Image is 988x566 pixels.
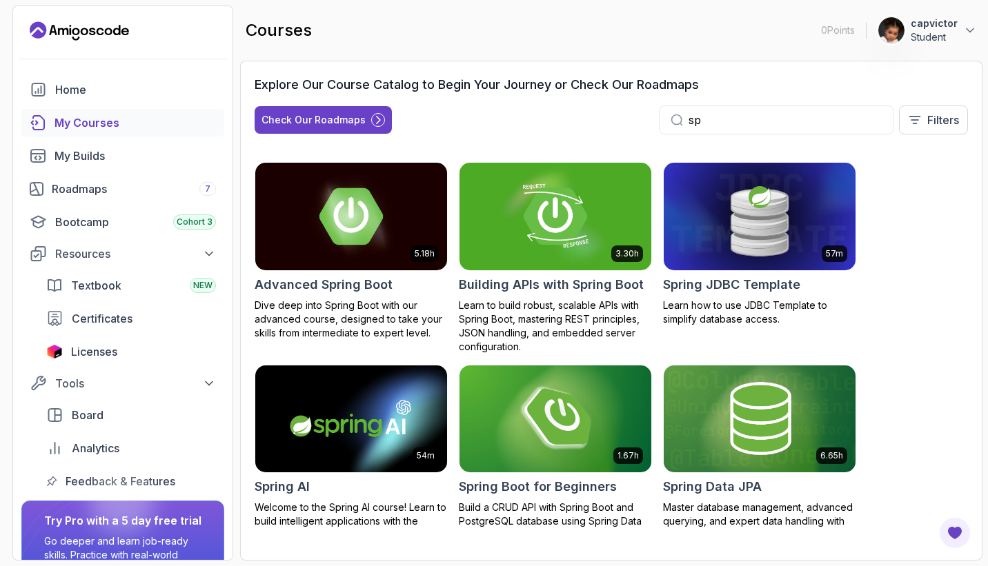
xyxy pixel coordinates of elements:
p: 5.18h [415,248,435,259]
h2: Spring AI [255,477,310,496]
a: board [38,401,224,429]
a: Building APIs with Spring Boot card3.30hBuilding APIs with Spring BootLearn to build robust, scal... [459,162,652,354]
a: bootcamp [21,208,224,236]
a: courses [21,109,224,137]
p: Filters [927,112,959,128]
a: analytics [38,434,224,462]
a: feedback [38,467,224,495]
button: Open Feedback Button [938,516,971,549]
span: Cohort 3 [177,216,213,228]
a: roadmaps [21,175,224,203]
p: 3.30h [615,248,639,259]
p: Dive deep into Spring Boot with our advanced course, designed to take your skills from intermedia... [255,299,448,340]
button: user profile imagecapvictorStudent [878,17,977,44]
button: Resources [21,241,224,266]
div: Check Our Roadmaps [261,113,366,127]
div: My Builds [55,148,216,164]
div: Bootcamp [55,214,216,230]
span: Licenses [71,343,117,360]
h2: Advanced Spring Boot [255,275,393,294]
h3: Explore Our Course Catalog to Begin Your Journey or Check Our Roadmaps [255,75,699,94]
div: My Courses [55,114,216,131]
div: Resources [55,245,216,262]
p: 54m [417,450,435,461]
p: Student [911,30,958,44]
button: Filters [899,105,968,134]
a: Spring AI card54mSpring AIWelcome to the Spring AI course! Learn to build intelligent application... [255,365,448,543]
img: Spring JDBC Template card [664,163,856,270]
span: 7 [205,183,210,194]
p: capvictor [911,17,958,30]
img: Spring Data JPA card [664,365,856,473]
h2: Spring Data JPA [663,477,762,496]
a: Spring Boot for Beginners card1.67hSpring Boot for BeginnersBuild a CRUD API with Spring Boot and... [459,365,652,543]
a: certificates [38,305,224,332]
a: Landing page [30,20,129,42]
span: Analytics [72,440,119,456]
a: Spring Data JPA card6.65hSpring Data JPAMaster database management, advanced querying, and expert... [663,365,856,543]
span: Feedback & Features [66,473,175,489]
a: builds [21,142,224,170]
h2: Spring Boot for Beginners [459,477,617,496]
a: Spring JDBC Template card57mSpring JDBC TemplateLearn how to use JDBC Template to simplify databa... [663,162,856,326]
p: Master database management, advanced querying, and expert data handling with ease [663,501,856,542]
img: Spring AI card [255,365,447,473]
a: textbook [38,272,224,299]
h2: Building APIs with Spring Boot [459,275,644,294]
h2: Spring JDBC Template [663,275,800,294]
p: Learn how to use JDBC Template to simplify database access. [663,299,856,326]
a: home [21,76,224,103]
a: Advanced Spring Boot card5.18hAdvanced Spring BootDive deep into Spring Boot with our advanced co... [255,162,448,340]
img: jetbrains icon [46,345,63,358]
div: Roadmaps [52,181,216,197]
span: Board [72,407,103,423]
p: 57m [826,248,843,259]
input: Search... [689,112,882,128]
img: user profile image [878,17,905,43]
button: Check Our Roadmaps [255,106,392,134]
h2: courses [246,19,312,41]
span: NEW [193,280,213,291]
img: Advanced Spring Boot card [255,163,447,270]
div: Home [55,81,216,98]
p: 1.67h [617,450,639,461]
p: Learn to build robust, scalable APIs with Spring Boot, mastering REST principles, JSON handling, ... [459,299,652,354]
p: Build a CRUD API with Spring Boot and PostgreSQL database using Spring Data JPA and Spring AI [459,501,652,542]
a: licenses [38,338,224,365]
button: Tools [21,371,224,396]
p: 6.65h [820,450,843,461]
p: Welcome to the Spring AI course! Learn to build intelligent applications with the Spring framewor... [255,501,448,542]
img: Spring Boot for Beginners card [460,365,651,473]
span: Certificates [72,310,132,327]
div: Tools [55,375,216,392]
p: 0 Points [821,23,855,37]
img: Building APIs with Spring Boot card [460,163,651,270]
span: Textbook [71,277,121,294]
